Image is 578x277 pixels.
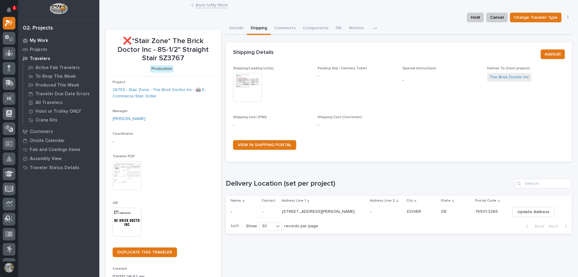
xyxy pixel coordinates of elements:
[117,250,172,254] span: DUPLICATE THIS TRAVELER
[476,208,499,214] p: 19901-3265
[30,38,48,43] p: My Work
[50,3,67,14] img: Workspace Logo
[226,219,244,234] p: 1 of 1
[113,247,177,257] a: DUPLICATE THIS TRAVELER
[36,118,57,123] p: Crane Kits
[226,22,247,35] button: Details
[23,116,99,124] a: Crane Kits
[231,208,233,214] p: -
[196,1,228,8] a: Back toMy Work
[370,208,373,214] p: -
[30,138,65,143] p: Onsite Calendar
[514,14,558,21] span: Change Traveler Type
[489,74,529,80] a: The Brick Doctor Inc
[318,73,395,79] p: -
[3,4,15,16] button: Notifications
[406,197,413,204] p: City
[318,115,362,119] span: Shipping Cost (Customer)
[281,197,306,204] p: Address Line 1
[407,208,422,214] p: DOVER
[113,139,214,145] p: -
[271,22,299,35] button: Comments
[23,63,99,72] a: Active Fab Travelers
[546,224,572,229] button: Next
[259,223,274,229] div: 30
[30,56,50,61] p: Travelers
[233,67,274,70] span: Shipping/Loading List(s)
[36,109,81,114] p: Hoist or Trolley ONLY
[18,154,99,163] a: Assembly View
[345,22,367,35] button: Metrics
[30,147,80,153] p: Fab and Coatings Items
[13,6,15,10] p: 1
[113,155,135,158] span: Traveler PDF
[30,165,79,171] p: Traveler Status Details
[36,91,90,97] p: Traveler Due Date Errors
[23,98,99,107] a: All Travelers
[512,207,555,217] button: Update Address
[318,67,367,70] span: Packing Slip / Delivery Ticket
[490,14,504,21] span: Cancel
[3,261,15,274] button: users-avatar
[233,140,296,150] a: VIEW IN SHIPPING PORTAL
[8,7,15,17] div: Notifications1
[23,90,99,98] a: Traveler Due Date Errors
[113,132,133,136] span: Coordinator
[23,25,53,32] div: 02. Projects
[18,136,99,145] a: Onsite Calendar
[299,22,332,35] button: Components
[150,65,173,73] div: Production
[486,13,508,22] button: Cancel
[282,208,356,214] p: [STREET_ADDRESS][PERSON_NAME]
[18,45,99,54] a: Projects
[113,87,214,99] a: 26753 - Stair Zone - The Brick Doctor Inc - 🤖 E-Commerce Stair Order
[515,179,572,188] input: Search
[471,14,480,21] span: Hold
[23,72,99,80] a: To Shop This Week
[30,156,61,162] p: Assembly View
[370,197,395,204] p: Address Line 2
[531,224,544,229] span: Back
[18,127,99,136] a: Customers
[36,83,79,88] p: Produced This Week
[113,267,127,271] span: Created
[226,179,513,188] h1: Delivery Location (set per project)
[113,116,145,122] a: [PERSON_NAME]
[18,145,99,154] a: Fab and Coatings Items
[475,197,496,204] p: Postal Code
[238,143,291,147] span: VIEW IN SHIPPING PORTAL
[517,208,549,216] span: Update Address
[246,224,257,229] p: Show
[541,49,565,59] button: Add/Edit
[226,206,572,217] tr: -- -[STREET_ADDRESS][PERSON_NAME][STREET_ADDRESS][PERSON_NAME] -- DOVERDOVER DEDE 19901-326519901...
[231,197,241,204] p: Name
[318,122,395,128] p: -
[549,224,562,229] span: Next
[233,122,311,128] p: -
[441,197,451,204] p: State
[113,201,118,205] span: VIP
[510,13,561,22] button: Change Traveler Type
[233,49,274,56] h2: Shipping Details
[521,224,546,229] button: Back
[262,209,277,214] p: -
[36,100,63,105] p: All Travelers
[402,67,436,70] span: Special Instructions
[36,74,76,79] p: To Shop This Week
[247,22,271,35] button: Shipping
[23,107,99,115] a: Hoist or Trolley ONLY
[113,37,214,63] p: ❌*Stair Zone* The Brick Doctor Inc - 85-1/2" Straight Stair SZ3767
[18,54,99,63] a: Travelers
[332,22,345,35] button: FAI
[113,109,128,113] span: Manager
[23,81,99,89] a: Produced This Week
[487,67,530,70] span: Deliver To (from project)
[284,224,318,229] p: records per page
[441,208,448,214] p: DE
[18,36,99,45] a: My Work
[30,47,47,52] p: Projects
[18,163,99,172] a: Traveler Status Details
[30,129,53,134] p: Customers
[233,115,267,119] span: Shipping Cost (PWI)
